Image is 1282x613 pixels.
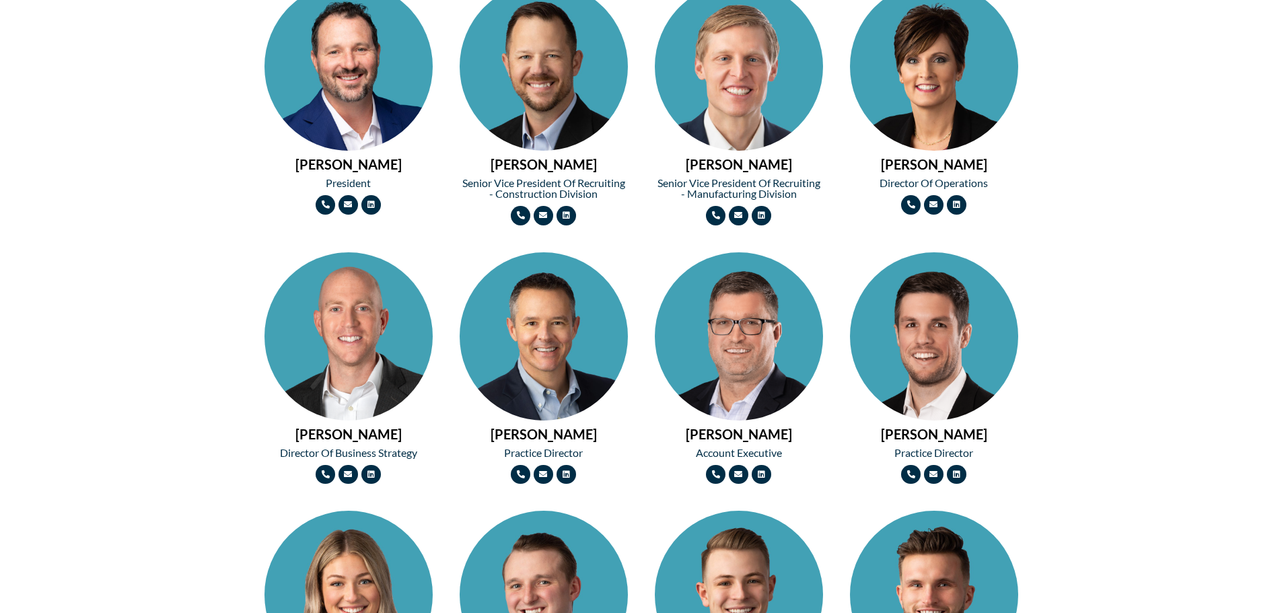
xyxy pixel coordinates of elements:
h2: [PERSON_NAME] [850,157,1018,171]
h2: President [264,178,433,188]
h2: Senior Vice President of Recruiting - Construction Division [460,178,628,199]
h2: [PERSON_NAME] [264,427,433,441]
h2: Account Executive [655,447,823,458]
h2: Practice Director [850,447,1018,458]
h2: Director of Business Strategy [264,447,433,458]
h2: Senior Vice President of Recruiting - Manufacturing Division [655,178,823,199]
h2: Director of Operations [850,178,1018,188]
h2: [PERSON_NAME] [460,427,628,441]
h2: [PERSON_NAME] [264,157,433,171]
h2: [PERSON_NAME] [655,157,823,171]
h2: [PERSON_NAME] [850,427,1018,441]
h2: Practice Director [460,447,628,458]
h2: [PERSON_NAME] [460,157,628,171]
h2: [PERSON_NAME] [655,427,823,441]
